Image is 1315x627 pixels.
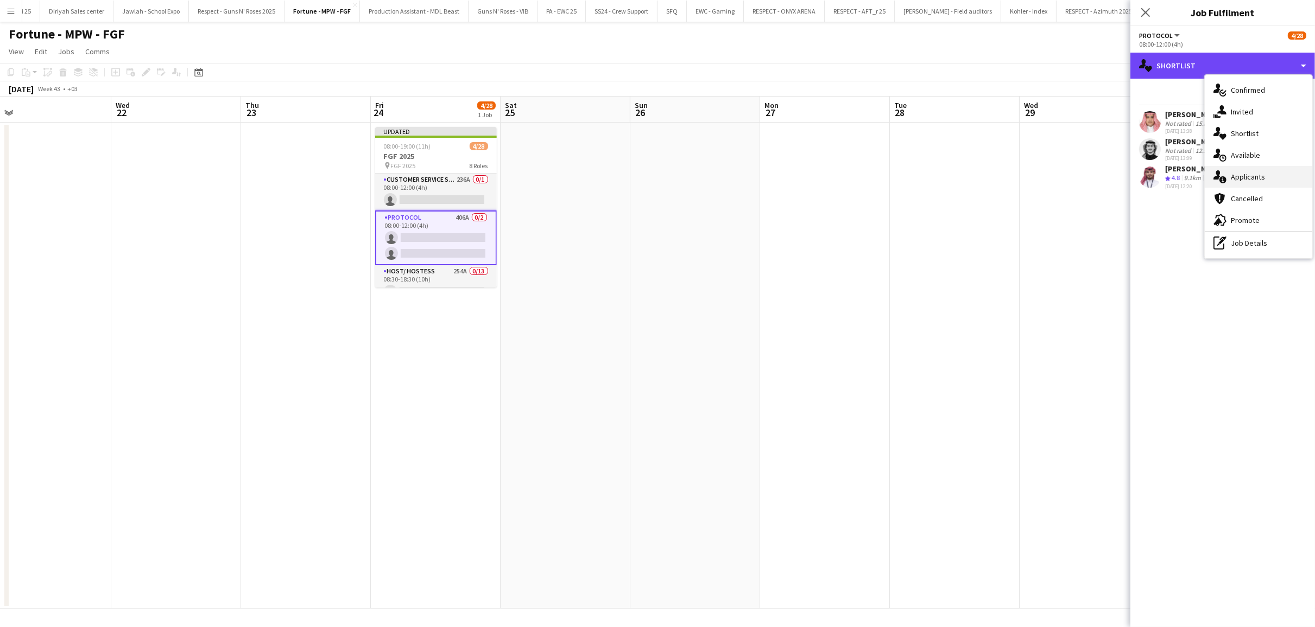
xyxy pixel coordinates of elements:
[85,47,110,56] span: Comms
[893,106,907,119] span: 28
[9,47,24,56] span: View
[586,1,657,22] button: SS24 - Crew Support
[1130,53,1315,79] div: Shortlist
[894,100,907,110] span: Tue
[1165,155,1231,162] div: [DATE] 13:09
[1231,85,1265,95] span: Confirmed
[1231,129,1259,138] span: Shortlist
[478,111,495,119] div: 1 Job
[470,142,488,150] span: 4/28
[825,1,895,22] button: RESPECT - AFT_r 25
[391,162,416,170] span: FGF 2025
[1165,164,1223,174] div: [PERSON_NAME]
[1231,107,1253,117] span: Invited
[375,127,497,136] div: Updated
[375,100,384,110] span: Fri
[1193,119,1218,127] div: 15.8km
[469,1,538,22] button: Guns N' Roses - VIB
[538,1,586,22] button: PA - EWC 25
[1231,215,1260,225] span: Promote
[54,44,79,59] a: Jobs
[9,26,125,42] h1: Fortune - MPW - FGF
[1165,110,1231,119] div: [PERSON_NAME]
[1139,31,1181,40] button: Protocol
[1231,194,1263,203] span: Cancelled
[285,1,360,22] button: Fortune - MPW - FGF
[657,1,687,22] button: SFQ
[384,142,431,150] span: 08:00-19:00 (11h)
[245,100,259,110] span: Thu
[375,265,497,491] app-card-role: Host/ Hostess254A0/1308:30-18:30 (10h)
[1165,183,1223,190] div: [DATE] 12:20
[375,151,497,161] h3: FGF 2025
[764,100,779,110] span: Mon
[1130,5,1315,20] h3: Job Fulfilment
[477,101,496,110] span: 4/28
[505,100,517,110] span: Sat
[503,106,517,119] span: 25
[470,162,488,170] span: 8 Roles
[763,106,779,119] span: 27
[1182,174,1203,183] div: 9.1km
[40,1,113,22] button: Diriyah Sales center
[67,85,78,93] div: +03
[1165,119,1193,127] div: Not rated
[1172,174,1180,182] span: 4.8
[1057,1,1141,22] button: RESPECT - Azimuth 2025
[1139,40,1306,48] div: 08:00-12:00 (4h)
[1001,1,1057,22] button: Kohler - Index
[1288,31,1306,40] span: 4/28
[1022,106,1038,119] span: 29
[375,174,497,210] app-card-role: Customer Service Staff236A0/108:00-12:00 (4h)
[1205,232,1312,254] div: Job Details
[4,44,28,59] a: View
[30,44,52,59] a: Edit
[58,47,74,56] span: Jobs
[375,210,497,265] app-card-role: Protocol406A0/208:00-12:00 (4h)
[374,106,384,119] span: 24
[1024,100,1038,110] span: Wed
[635,100,648,110] span: Sun
[633,106,648,119] span: 26
[744,1,825,22] button: RESPECT - ONYX ARENA
[1165,137,1231,146] div: [PERSON_NAME]
[1193,146,1218,155] div: 12.5km
[116,100,130,110] span: Wed
[1231,172,1265,182] span: Applicants
[244,106,259,119] span: 23
[9,84,34,94] div: [DATE]
[114,106,130,119] span: 22
[189,1,285,22] button: Respect - Guns N' Roses 2025
[895,1,1001,22] button: [PERSON_NAME] - Field auditors
[1231,150,1260,160] span: Available
[1165,146,1193,155] div: Not rated
[375,127,497,287] app-job-card: Updated08:00-19:00 (11h)4/28FGF 2025 FGF 20258 RolesCustomer Service Staff236A0/108:00-12:00 (4h)...
[687,1,744,22] button: EWC - Gaming
[1165,127,1231,135] div: [DATE] 13:38
[113,1,189,22] button: Jawlah - School Expo
[35,47,47,56] span: Edit
[1139,31,1173,40] span: Protocol
[81,44,114,59] a: Comms
[360,1,469,22] button: Production Assistant - MDL Beast
[36,85,63,93] span: Week 43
